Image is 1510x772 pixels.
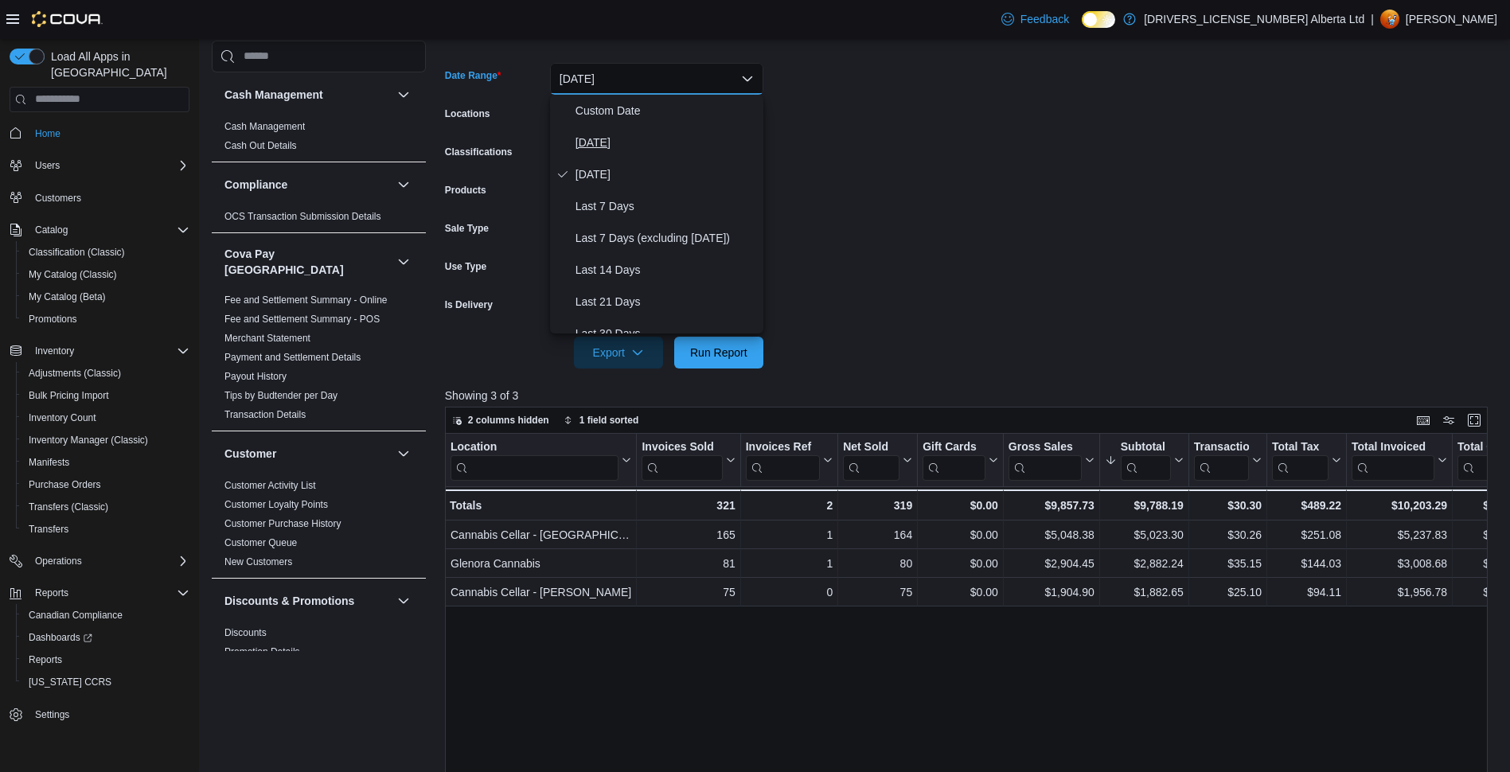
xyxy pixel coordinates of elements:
[22,673,189,692] span: Washington CCRS
[22,386,189,405] span: Bulk Pricing Import
[22,497,189,517] span: Transfers (Classic)
[16,604,196,626] button: Canadian Compliance
[1352,439,1447,480] button: Total Invoiced
[29,367,121,380] span: Adjustments (Classic)
[16,384,196,407] button: Bulk Pricing Import
[690,345,747,361] span: Run Report
[29,583,189,602] span: Reports
[3,219,196,241] button: Catalog
[224,293,388,306] span: Fee and Settlement Summary - Online
[10,115,189,768] nav: Complex example
[224,408,306,419] a: Transaction Details
[1105,525,1184,544] div: $5,023.30
[1272,496,1341,515] div: $489.22
[22,310,84,329] a: Promotions
[29,156,66,175] button: Users
[1406,10,1497,29] p: [PERSON_NAME]
[579,414,639,427] span: 1 field sorted
[224,245,391,277] h3: Cova Pay [GEOGRAPHIC_DATA]
[22,650,189,669] span: Reports
[745,554,832,573] div: 1
[22,243,189,262] span: Classification (Classic)
[995,3,1075,35] a: Feedback
[1352,496,1447,515] div: $10,203.29
[35,345,74,357] span: Inventory
[557,411,646,430] button: 1 field sorted
[224,536,297,548] a: Customer Queue
[224,332,310,343] a: Merchant Statement
[1371,10,1374,29] p: |
[29,704,189,724] span: Settings
[923,496,998,515] div: $0.00
[22,408,103,427] a: Inventory Count
[29,676,111,688] span: [US_STATE] CCRS
[22,520,75,539] a: Transfers
[16,671,196,693] button: [US_STATE] CCRS
[1009,554,1094,573] div: $2,904.45
[29,341,189,361] span: Inventory
[451,525,631,544] div: Cannabis Cellar - [GEOGRAPHIC_DATA]
[745,439,819,480] div: Invoices Ref
[29,290,106,303] span: My Catalog (Beta)
[642,439,735,480] button: Invoices Sold
[224,120,305,131] a: Cash Management
[843,554,912,573] div: 80
[29,705,76,724] a: Settings
[445,260,486,273] label: Use Type
[224,351,361,362] a: Payment and Settlement Details
[1414,411,1433,430] button: Keyboard shortcuts
[1194,554,1262,573] div: $35.15
[3,340,196,362] button: Inventory
[576,101,757,120] span: Custom Date
[22,364,189,383] span: Adjustments (Classic)
[923,583,998,602] div: $0.00
[29,389,109,402] span: Bulk Pricing Import
[745,525,832,544] div: 1
[576,133,757,152] span: [DATE]
[642,583,735,602] div: 75
[22,475,189,494] span: Purchase Orders
[224,497,328,510] span: Customer Loyalty Points
[1352,439,1434,454] div: Total Invoiced
[16,496,196,518] button: Transfers (Classic)
[642,525,735,544] div: 165
[1105,439,1184,480] button: Subtotal
[3,154,196,177] button: Users
[45,49,189,80] span: Load All Apps in [GEOGRAPHIC_DATA]
[224,626,267,637] a: Discounts
[3,122,196,145] button: Home
[394,174,413,193] button: Compliance
[576,292,757,311] span: Last 21 Days
[224,331,310,344] span: Merchant Statement
[224,209,381,222] span: OCS Transaction Submission Details
[224,86,391,102] button: Cash Management
[224,294,388,305] a: Fee and Settlement Summary - Online
[468,414,549,427] span: 2 columns hidden
[923,439,985,454] div: Gift Cards
[224,645,300,657] span: Promotion Details
[16,626,196,649] a: Dashboards
[22,628,189,647] span: Dashboards
[212,622,426,686] div: Discounts & Promotions
[843,525,912,544] div: 164
[745,583,832,602] div: 0
[212,290,426,430] div: Cova Pay [GEOGRAPHIC_DATA]
[16,263,196,286] button: My Catalog (Classic)
[576,324,757,343] span: Last 30 Days
[1272,525,1341,544] div: $251.08
[1272,439,1341,480] button: Total Tax
[445,184,486,197] label: Products
[445,107,490,120] label: Locations
[394,84,413,103] button: Cash Management
[224,389,338,400] a: Tips by Budtender per Day
[29,583,75,602] button: Reports
[576,165,757,184] span: [DATE]
[35,224,68,236] span: Catalog
[16,286,196,308] button: My Catalog (Beta)
[29,434,148,446] span: Inventory Manager (Classic)
[1272,439,1329,454] div: Total Tax
[224,388,338,401] span: Tips by Budtender per Day
[451,554,631,573] div: Glenora Cannabis
[16,362,196,384] button: Adjustments (Classic)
